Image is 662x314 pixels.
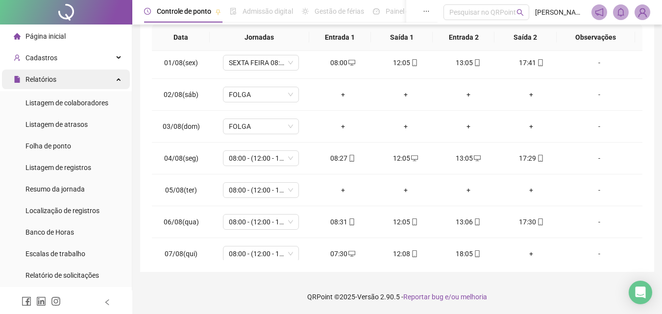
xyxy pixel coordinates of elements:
[423,8,430,15] span: ellipsis
[165,186,197,194] span: 05/08(ter)
[132,280,662,314] footer: QRPoint © 2025 - 2.90.5 -
[25,121,88,128] span: Listagem de atrasos
[104,299,111,306] span: left
[508,217,555,227] div: 17:30
[210,24,309,51] th: Jornadas
[570,57,628,68] div: -
[371,24,433,51] th: Saída 1
[382,57,429,68] div: 12:05
[570,153,628,164] div: -
[445,185,492,195] div: +
[319,57,367,68] div: 08:00
[570,121,628,132] div: -
[570,217,628,227] div: -
[25,75,56,83] span: Relatórios
[536,155,544,162] span: mobile
[382,121,429,132] div: +
[382,153,429,164] div: 12:05
[164,91,198,98] span: 02/08(sáb)
[51,296,61,306] span: instagram
[473,155,481,162] span: desktop
[319,248,367,259] div: 07:30
[445,153,492,164] div: 13:05
[157,7,211,15] span: Controle de ponto
[508,153,555,164] div: 17:29
[410,250,418,257] span: mobile
[229,215,293,229] span: 08:00 - (12:00 - 13:00) - 18:00
[243,7,293,15] span: Admissão digital
[25,207,99,215] span: Localização de registros
[36,296,46,306] span: linkedin
[473,250,481,257] span: mobile
[164,154,198,162] span: 04/08(seg)
[445,217,492,227] div: 13:06
[319,89,367,100] div: +
[536,59,544,66] span: mobile
[319,217,367,227] div: 08:31
[347,155,355,162] span: mobile
[315,7,364,15] span: Gestão de férias
[319,185,367,195] div: +
[386,7,424,15] span: Painel do DP
[410,155,418,162] span: desktop
[445,57,492,68] div: 13:05
[616,8,625,17] span: bell
[508,57,555,68] div: 17:41
[25,99,108,107] span: Listagem de colaboradores
[347,59,355,66] span: desktop
[165,250,197,258] span: 07/08(qui)
[403,293,487,301] span: Reportar bug e/ou melhoria
[516,9,524,16] span: search
[25,185,85,193] span: Resumo da jornada
[508,185,555,195] div: +
[433,24,494,51] th: Entrada 2
[570,185,628,195] div: -
[229,246,293,261] span: 08:00 - (12:00 - 13:00) - 18:00
[445,89,492,100] div: +
[595,8,604,17] span: notification
[229,183,293,197] span: 08:00 - (12:00 - 13:00) - 18:00
[508,89,555,100] div: +
[635,5,650,20] img: 17291
[445,248,492,259] div: 18:05
[14,54,21,61] span: user-add
[152,24,210,51] th: Data
[25,32,66,40] span: Página inicial
[557,24,635,51] th: Observações
[230,8,237,15] span: file-done
[163,122,200,130] span: 03/08(dom)
[508,248,555,259] div: +
[357,293,379,301] span: Versão
[302,8,309,15] span: sun
[14,33,21,40] span: home
[535,7,586,18] span: [PERSON_NAME] Promotora
[229,87,293,102] span: FOLGA
[164,59,198,67] span: 01/08(sex)
[309,24,371,51] th: Entrada 1
[25,228,74,236] span: Banco de Horas
[25,271,99,279] span: Relatório de solicitações
[319,153,367,164] div: 08:27
[347,218,355,225] span: mobile
[473,218,481,225] span: mobile
[229,119,293,134] span: FOLGA
[25,164,91,171] span: Listagem de registros
[319,121,367,132] div: +
[564,32,627,43] span: Observações
[229,151,293,166] span: 08:00 - (12:00 - 13:00) - 18:00
[445,121,492,132] div: +
[570,89,628,100] div: -
[536,218,544,225] span: mobile
[508,121,555,132] div: +
[164,218,199,226] span: 06/08(qua)
[382,217,429,227] div: 12:05
[25,250,85,258] span: Escalas de trabalho
[25,142,71,150] span: Folha de ponto
[410,59,418,66] span: mobile
[22,296,31,306] span: facebook
[382,89,429,100] div: +
[347,250,355,257] span: desktop
[14,76,21,83] span: file
[410,218,418,225] span: mobile
[215,9,221,15] span: pushpin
